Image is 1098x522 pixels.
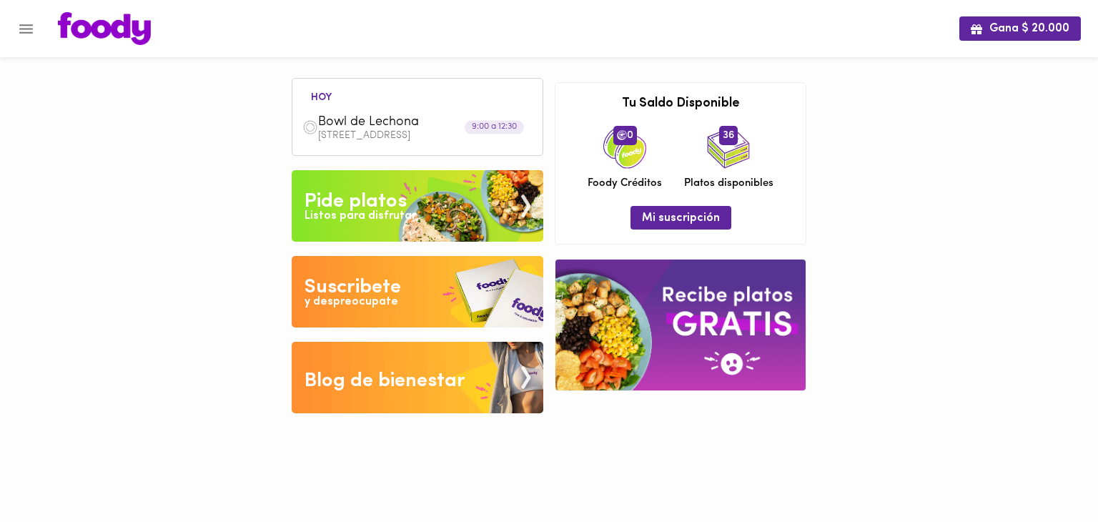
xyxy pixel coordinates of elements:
[603,126,646,169] img: credits-package.png
[642,212,720,225] span: Mi suscripción
[305,273,401,302] div: Suscribete
[318,131,533,141] p: [STREET_ADDRESS]
[58,12,151,45] img: logo.png
[292,256,543,328] img: Disfruta bajar de peso
[707,126,750,169] img: icon_dishes.png
[9,11,44,46] button: Menu
[684,176,773,191] span: Platos disponibles
[566,97,795,112] h3: Tu Saldo Disponible
[465,121,524,134] div: 9:00 a 12:30
[959,16,1081,40] button: Gana $ 20.000
[613,126,637,144] span: 0
[305,187,407,216] div: Pide platos
[292,170,543,242] img: Pide un Platos
[630,206,731,230] button: Mi suscripción
[305,294,398,310] div: y despreocupate
[302,119,318,135] img: dish.png
[318,114,483,131] span: Bowl de Lechona
[305,208,416,225] div: Listos para disfrutar
[305,367,465,395] div: Blog de bienestar
[719,126,738,144] span: 36
[588,176,662,191] span: Foody Créditos
[617,130,627,140] img: foody-creditos.png
[300,89,343,103] li: hoy
[971,22,1069,36] span: Gana $ 20.000
[555,260,806,390] img: referral-banner.png
[292,342,543,413] img: Blog de bienestar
